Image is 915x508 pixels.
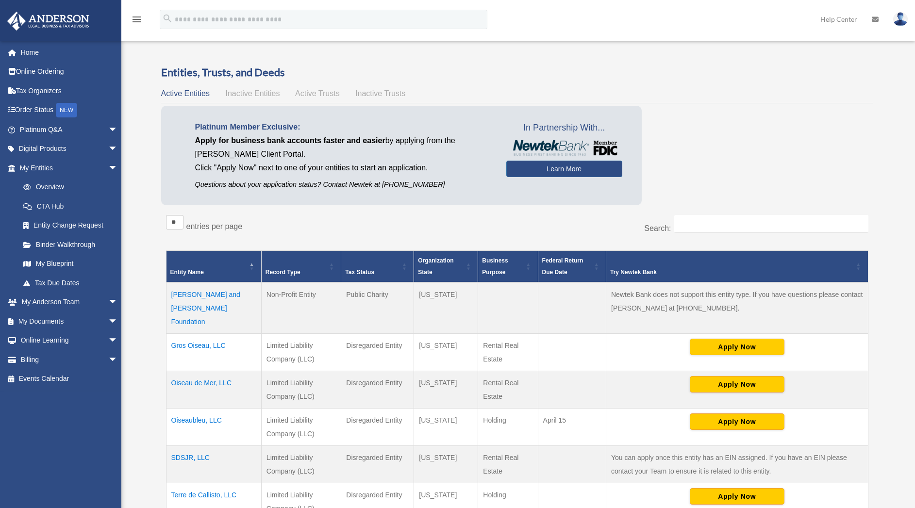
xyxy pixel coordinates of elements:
[261,251,341,283] th: Record Type: Activate to sort
[7,120,133,139] a: Platinum Q&Aarrow_drop_down
[162,13,173,24] i: search
[506,161,622,177] a: Learn More
[690,488,784,505] button: Apply Now
[108,331,128,351] span: arrow_drop_down
[225,89,280,98] span: Inactive Entities
[606,282,868,334] td: Newtek Bank does not support this entity type. If you have questions please contact [PERSON_NAME]...
[478,334,538,371] td: Rental Real Estate
[644,224,671,232] label: Search:
[131,14,143,25] i: menu
[14,197,128,216] a: CTA Hub
[478,409,538,446] td: Holding
[538,251,606,283] th: Federal Return Due Date: Activate to sort
[7,81,133,100] a: Tax Organizers
[341,371,414,409] td: Disregarded Entity
[108,158,128,178] span: arrow_drop_down
[690,339,784,355] button: Apply Now
[166,371,261,409] td: Oiseau de Mer, LLC
[14,273,128,293] a: Tax Due Dates
[14,254,128,274] a: My Blueprint
[161,65,873,80] h3: Entities, Trusts, and Deeds
[166,251,261,283] th: Entity Name: Activate to invert sorting
[606,446,868,483] td: You can apply once this entity has an EIN assigned. If you have an EIN please contact your Team t...
[511,140,617,156] img: NewtekBankLogoSM.png
[108,293,128,312] span: arrow_drop_down
[266,269,300,276] span: Record Type
[690,376,784,393] button: Apply Now
[7,158,128,178] a: My Entitiesarrow_drop_down
[341,409,414,446] td: Disregarded Entity
[195,134,492,161] p: by applying from the [PERSON_NAME] Client Portal.
[414,282,478,334] td: [US_STATE]
[14,235,128,254] a: Binder Walkthrough
[131,17,143,25] a: menu
[538,409,606,446] td: April 15
[195,136,385,145] span: Apply for business bank accounts faster and easier
[482,257,508,276] span: Business Purpose
[261,282,341,334] td: Non-Profit Entity
[414,409,478,446] td: [US_STATE]
[606,251,868,283] th: Try Newtek Bank : Activate to sort
[690,413,784,430] button: Apply Now
[108,311,128,331] span: arrow_drop_down
[478,371,538,409] td: Rental Real Estate
[7,100,133,120] a: Order StatusNEW
[893,12,908,26] img: User Pic
[195,161,492,175] p: Click "Apply Now" next to one of your entities to start an application.
[341,251,414,283] th: Tax Status: Activate to sort
[195,120,492,134] p: Platinum Member Exclusive:
[7,293,133,312] a: My Anderson Teamarrow_drop_down
[478,446,538,483] td: Rental Real Estate
[261,446,341,483] td: Limited Liability Company (LLC)
[170,269,204,276] span: Entity Name
[414,251,478,283] th: Organization State: Activate to sort
[161,89,210,98] span: Active Entities
[341,446,414,483] td: Disregarded Entity
[14,178,123,197] a: Overview
[166,446,261,483] td: SDSJR, LLC
[4,12,92,31] img: Anderson Advisors Platinum Portal
[14,216,128,235] a: Entity Change Request
[542,257,583,276] span: Federal Return Due Date
[166,282,261,334] td: [PERSON_NAME] and [PERSON_NAME] Foundation
[418,257,453,276] span: Organization State
[7,62,133,82] a: Online Ordering
[341,282,414,334] td: Public Charity
[56,103,77,117] div: NEW
[195,179,492,191] p: Questions about your application status? Contact Newtek at [PHONE_NUMBER]
[108,350,128,370] span: arrow_drop_down
[7,43,133,62] a: Home
[7,369,133,389] a: Events Calendar
[414,371,478,409] td: [US_STATE]
[108,139,128,159] span: arrow_drop_down
[414,334,478,371] td: [US_STATE]
[7,331,133,350] a: Online Learningarrow_drop_down
[7,139,133,159] a: Digital Productsarrow_drop_down
[355,89,405,98] span: Inactive Trusts
[295,89,340,98] span: Active Trusts
[610,266,853,278] div: Try Newtek Bank
[166,334,261,371] td: Gros Oiseau, LLC
[261,371,341,409] td: Limited Liability Company (LLC)
[108,120,128,140] span: arrow_drop_down
[186,222,243,230] label: entries per page
[478,251,538,283] th: Business Purpose: Activate to sort
[341,334,414,371] td: Disregarded Entity
[345,269,374,276] span: Tax Status
[7,350,133,369] a: Billingarrow_drop_down
[166,409,261,446] td: Oiseaubleu, LLC
[506,120,622,136] span: In Partnership With...
[261,334,341,371] td: Limited Liability Company (LLC)
[7,311,133,331] a: My Documentsarrow_drop_down
[261,409,341,446] td: Limited Liability Company (LLC)
[414,446,478,483] td: [US_STATE]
